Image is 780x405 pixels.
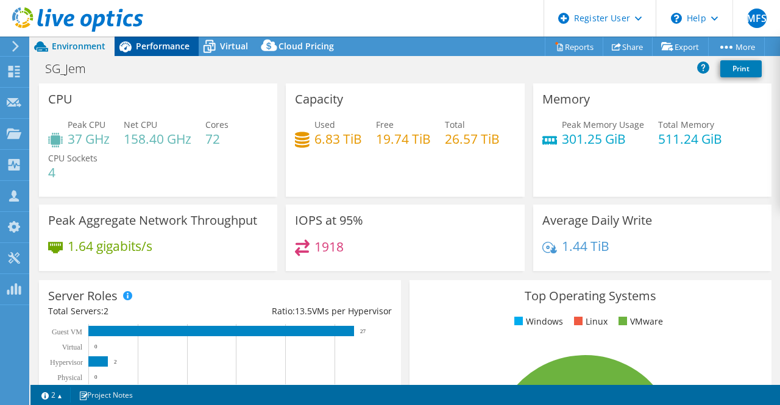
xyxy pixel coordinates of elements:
span: Environment [52,40,105,52]
text: 0 [94,343,97,350]
a: Share [603,37,653,56]
a: Print [720,60,762,77]
span: Cores [205,119,229,130]
li: VMware [615,315,663,328]
a: More [708,37,765,56]
h1: SG_Jem [40,62,105,76]
span: Total [445,119,465,130]
svg: \n [671,13,682,24]
h3: Capacity [295,93,343,106]
h4: 72 [205,132,229,146]
a: Reports [545,37,603,56]
span: Free [376,119,394,130]
li: Linux [571,315,608,328]
h4: 511.24 GiB [658,132,722,146]
h4: 19.74 TiB [376,132,431,146]
h3: CPU [48,93,73,106]
h3: Peak Aggregate Network Throughput [48,214,257,227]
h3: IOPS at 95% [295,214,363,227]
span: Used [314,119,335,130]
a: 2 [33,387,71,403]
h4: 301.25 GiB [562,132,644,146]
h4: 1918 [314,240,344,253]
text: 2 [114,359,117,365]
a: Export [652,37,709,56]
div: Total Servers: [48,305,220,318]
text: Hypervisor [50,358,83,367]
span: Peak CPU [68,119,105,130]
span: Total Memory [658,119,714,130]
span: 2 [104,305,108,317]
div: Ratio: VMs per Hypervisor [220,305,392,318]
h3: Top Operating Systems [419,289,762,303]
a: Project Notes [70,387,141,403]
text: Guest VM [52,328,82,336]
h3: Average Daily Write [542,214,652,227]
h4: 1.44 TiB [562,239,609,253]
span: Virtual [220,40,248,52]
span: Net CPU [124,119,157,130]
h3: Server Roles [48,289,118,303]
text: Virtual [62,343,83,351]
h4: 158.40 GHz [124,132,191,146]
li: Windows [511,315,563,328]
span: Performance [136,40,190,52]
text: 0 [94,374,97,380]
span: Cloud Pricing [278,40,334,52]
text: 27 [360,328,366,334]
h3: Memory [542,93,590,106]
span: Peak Memory Usage [562,119,644,130]
h4: 37 GHz [68,132,110,146]
h4: 26.57 TiB [445,132,500,146]
h4: 1.64 gigabits/s [68,239,152,253]
span: CPU Sockets [48,152,97,164]
h4: 6.83 TiB [314,132,362,146]
span: MFS [747,9,767,28]
h4: 4 [48,166,97,179]
text: Physical [57,373,82,382]
span: 13.5 [295,305,312,317]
